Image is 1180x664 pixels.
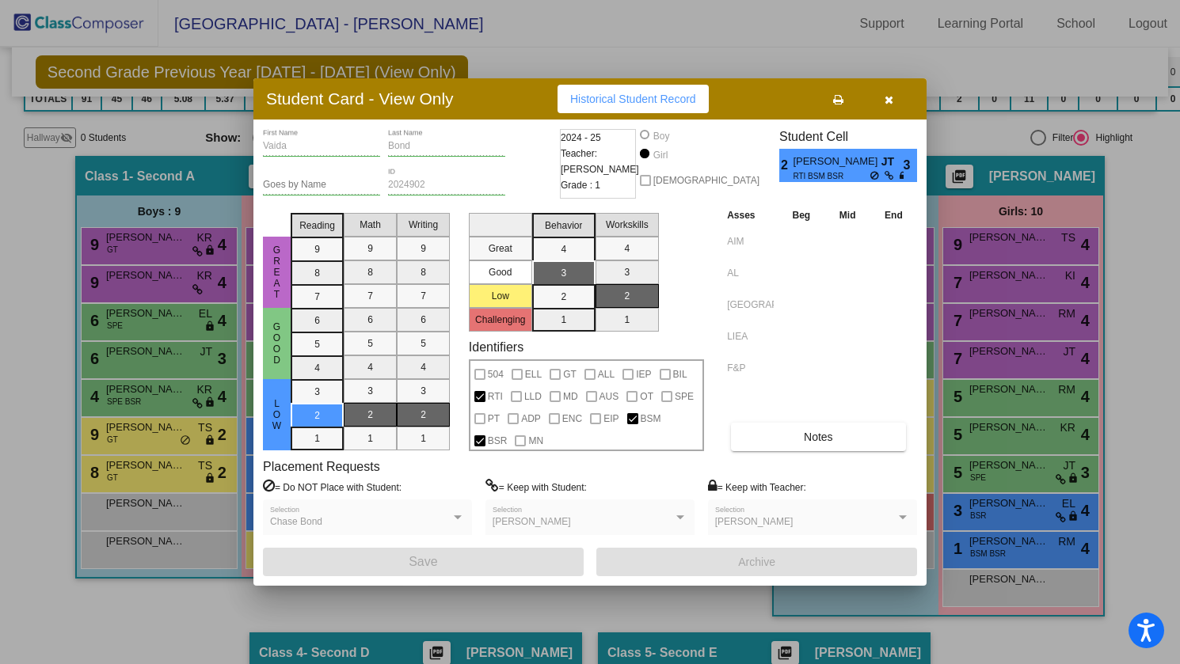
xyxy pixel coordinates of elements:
[675,387,694,406] span: SPE
[488,387,503,406] span: RTI
[779,156,793,175] span: 2
[266,89,454,108] h3: Student Card - View Only
[562,409,582,428] span: ENC
[263,548,584,576] button: Save
[636,365,651,384] span: IEP
[561,177,600,193] span: Grade : 1
[563,365,577,384] span: GT
[653,148,668,162] div: Girl
[488,409,500,428] span: PT
[778,207,824,224] th: Beg
[521,409,541,428] span: ADP
[727,356,774,380] input: assessment
[793,154,881,170] span: [PERSON_NAME]
[673,365,687,384] span: BIL
[824,207,870,224] th: Mid
[727,324,774,348] input: assessment
[641,409,661,428] span: BSM
[738,556,775,568] span: Archive
[598,365,615,384] span: ALL
[488,365,504,384] span: 504
[270,516,322,527] span: Chase Bond
[558,85,709,113] button: Historical Student Record
[561,146,639,177] span: Teacher: [PERSON_NAME]
[715,516,794,527] span: [PERSON_NAME]
[561,130,601,146] span: 2024 - 25
[409,555,437,568] span: Save
[469,340,523,355] label: Identifiers
[779,129,917,144] h3: Student Cell
[388,180,505,191] input: Enter ID
[270,245,284,300] span: Great
[804,431,833,443] span: Notes
[270,398,284,431] span: Low
[528,431,543,450] span: MN
[640,387,653,406] span: OT
[600,387,619,406] span: AUS
[603,409,619,428] span: EIP
[563,387,578,406] span: MD
[570,93,696,105] span: Historical Student Record
[525,365,542,384] span: ELL
[263,459,380,474] label: Placement Requests
[596,548,917,576] button: Archive
[263,479,402,495] label: = Do NOT Place with Student:
[881,154,904,170] span: JT
[870,207,917,224] th: End
[793,170,870,182] span: RTI BSM BSR
[653,171,759,190] span: [DEMOGRAPHIC_DATA]
[270,321,284,366] span: Good
[723,207,778,224] th: Asses
[727,230,774,253] input: assessment
[488,431,508,450] span: BSR
[524,387,542,406] span: LLD
[708,479,806,495] label: = Keep with Teacher:
[904,156,917,175] span: 3
[493,516,571,527] span: [PERSON_NAME]
[263,180,380,191] input: goes by name
[731,423,905,451] button: Notes
[727,293,774,317] input: assessment
[653,129,670,143] div: Boy
[727,261,774,285] input: assessment
[485,479,587,495] label: = Keep with Student:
